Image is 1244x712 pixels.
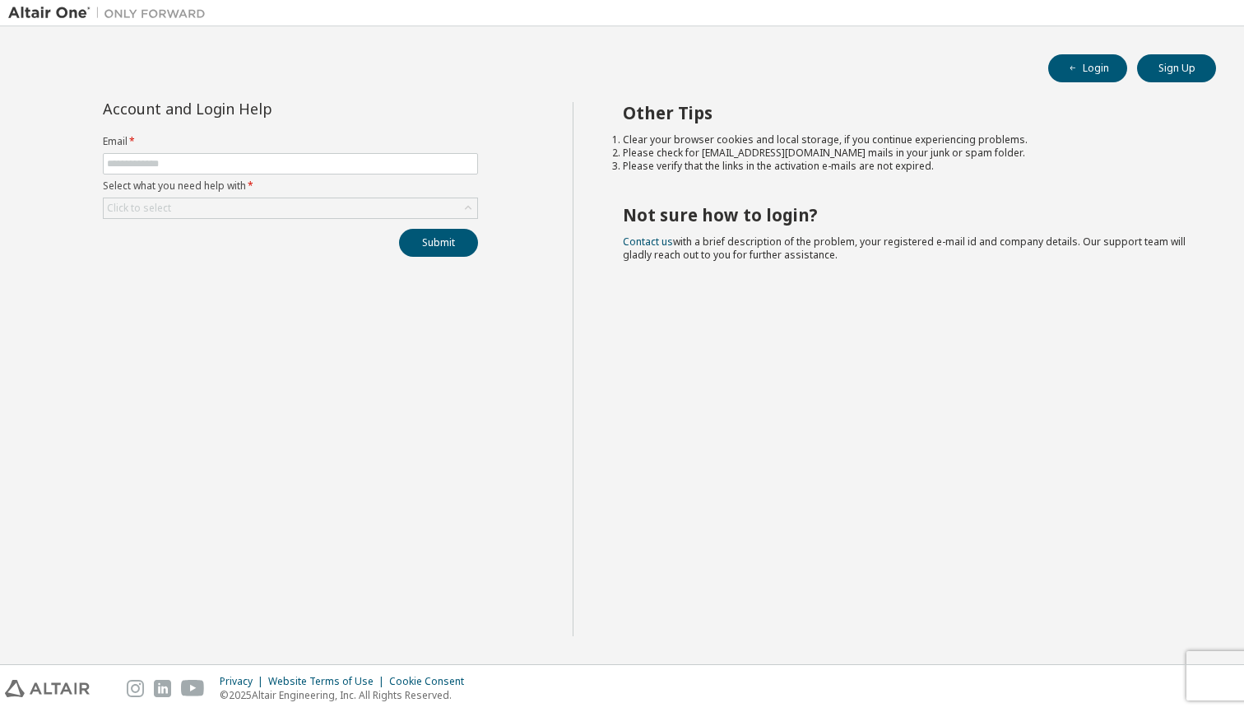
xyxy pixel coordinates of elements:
h2: Other Tips [623,102,1187,123]
div: Account and Login Help [103,102,403,115]
a: Contact us [623,235,673,249]
img: instagram.svg [127,680,144,697]
span: with a brief description of the problem, your registered e-mail id and company details. Our suppo... [623,235,1186,262]
div: Cookie Consent [389,675,474,688]
label: Select what you need help with [103,179,478,193]
h2: Not sure how to login? [623,204,1187,226]
div: Click to select [107,202,171,215]
li: Please verify that the links in the activation e-mails are not expired. [623,160,1187,173]
img: linkedin.svg [154,680,171,697]
div: Website Terms of Use [268,675,389,688]
img: altair_logo.svg [5,680,90,697]
button: Submit [399,229,478,257]
button: Sign Up [1137,54,1216,82]
img: youtube.svg [181,680,205,697]
p: © 2025 Altair Engineering, Inc. All Rights Reserved. [220,688,474,702]
label: Email [103,135,478,148]
img: Altair One [8,5,214,21]
button: Login [1048,54,1127,82]
div: Privacy [220,675,268,688]
li: Clear your browser cookies and local storage, if you continue experiencing problems. [623,133,1187,147]
div: Click to select [104,198,477,218]
li: Please check for [EMAIL_ADDRESS][DOMAIN_NAME] mails in your junk or spam folder. [623,147,1187,160]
